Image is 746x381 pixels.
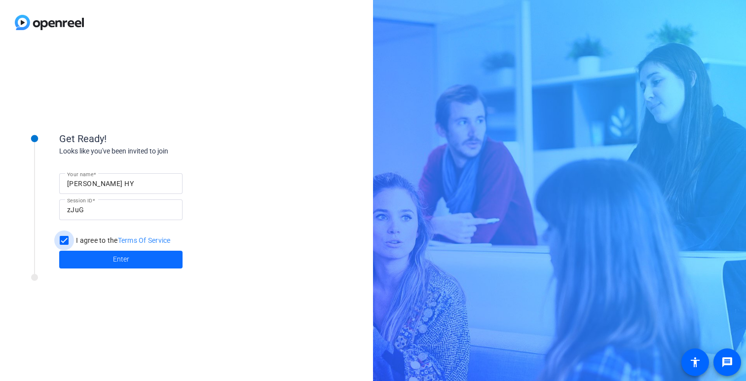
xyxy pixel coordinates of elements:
[67,171,93,177] mat-label: Your name
[721,356,733,368] mat-icon: message
[689,356,701,368] mat-icon: accessibility
[59,131,257,146] div: Get Ready!
[59,251,183,268] button: Enter
[118,236,171,244] a: Terms Of Service
[74,235,171,245] label: I agree to the
[67,197,92,203] mat-label: Session ID
[113,254,129,265] span: Enter
[59,146,257,156] div: Looks like you've been invited to join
